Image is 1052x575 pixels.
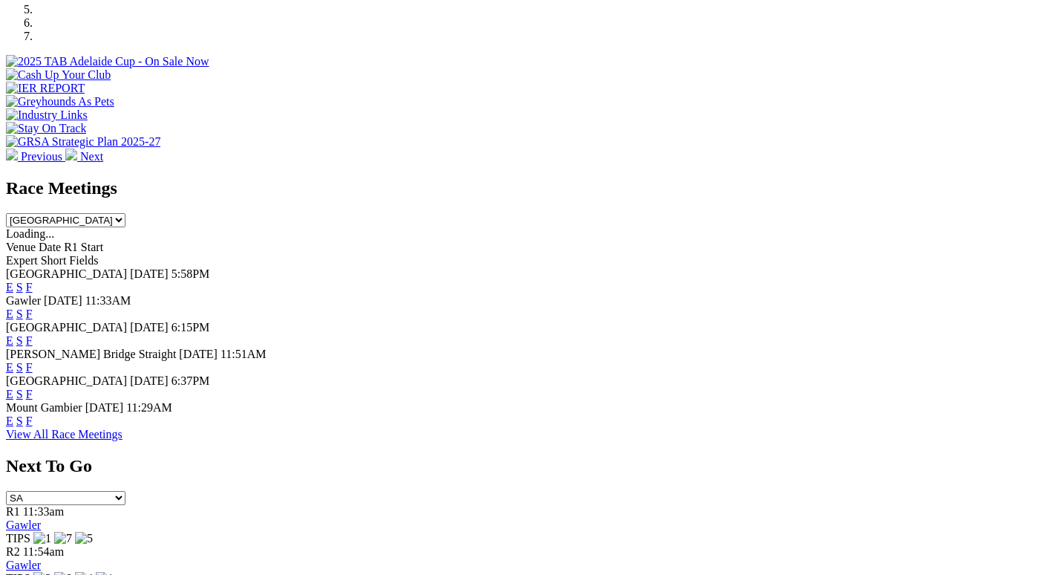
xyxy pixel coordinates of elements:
[130,321,169,334] span: [DATE]
[6,334,13,347] a: E
[16,388,23,400] a: S
[6,68,111,82] img: Cash Up Your Club
[171,267,210,280] span: 5:58PM
[6,108,88,122] img: Industry Links
[16,308,23,320] a: S
[6,415,13,427] a: E
[6,241,36,253] span: Venue
[171,321,210,334] span: 6:15PM
[6,374,127,387] span: [GEOGRAPHIC_DATA]
[6,267,127,280] span: [GEOGRAPHIC_DATA]
[23,505,64,518] span: 11:33am
[54,532,72,545] img: 7
[6,95,114,108] img: Greyhounds As Pets
[6,559,41,571] a: Gawler
[130,374,169,387] span: [DATE]
[6,519,41,531] a: Gawler
[130,267,169,280] span: [DATE]
[126,401,172,414] span: 11:29AM
[44,294,82,307] span: [DATE]
[65,150,103,163] a: Next
[6,428,122,441] a: View All Race Meetings
[26,361,33,374] a: F
[75,532,93,545] img: 5
[85,401,124,414] span: [DATE]
[6,401,82,414] span: Mount Gambier
[16,415,23,427] a: S
[6,532,30,545] span: TIPS
[65,149,77,160] img: chevron-right-pager-white.svg
[179,348,218,360] span: [DATE]
[69,254,98,267] span: Fields
[6,321,127,334] span: [GEOGRAPHIC_DATA]
[6,308,13,320] a: E
[6,545,20,558] span: R2
[64,241,103,253] span: R1 Start
[16,281,23,293] a: S
[6,178,1046,198] h2: Race Meetings
[6,505,20,518] span: R1
[26,334,33,347] a: F
[6,361,13,374] a: E
[6,135,160,149] img: GRSA Strategic Plan 2025-27
[6,348,176,360] span: [PERSON_NAME] Bridge Straight
[171,374,210,387] span: 6:37PM
[80,150,103,163] span: Next
[26,308,33,320] a: F
[85,294,131,307] span: 11:33AM
[6,281,13,293] a: E
[21,150,62,163] span: Previous
[6,254,38,267] span: Expert
[6,294,41,307] span: Gawler
[220,348,267,360] span: 11:51AM
[6,150,65,163] a: Previous
[6,82,85,95] img: IER REPORT
[26,281,33,293] a: F
[6,227,54,240] span: Loading...
[26,388,33,400] a: F
[16,334,23,347] a: S
[6,55,209,68] img: 2025 TAB Adelaide Cup - On Sale Now
[6,388,13,400] a: E
[23,545,64,558] span: 11:54am
[39,241,61,253] span: Date
[6,149,18,160] img: chevron-left-pager-white.svg
[41,254,67,267] span: Short
[6,122,86,135] img: Stay On Track
[26,415,33,427] a: F
[16,361,23,374] a: S
[33,532,51,545] img: 1
[6,456,1046,476] h2: Next To Go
